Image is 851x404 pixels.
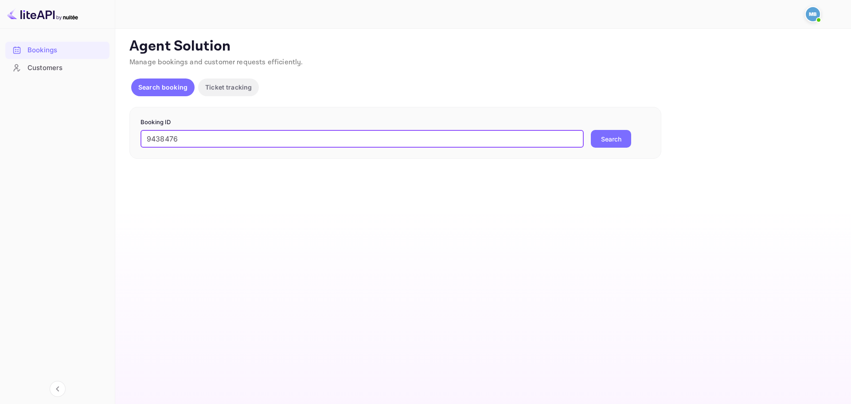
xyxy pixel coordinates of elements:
img: Mohcine Belkhir [806,7,820,21]
div: Bookings [27,45,105,55]
img: LiteAPI logo [7,7,78,21]
p: Agent Solution [129,38,835,55]
p: Search booking [138,82,187,92]
p: Booking ID [141,118,650,127]
input: Enter Booking ID (e.g., 63782194) [141,130,584,148]
div: Customers [27,63,105,73]
button: Collapse navigation [50,381,66,397]
div: Customers [5,59,109,77]
a: Customers [5,59,109,76]
p: Ticket tracking [205,82,252,92]
button: Search [591,130,631,148]
span: Manage bookings and customer requests efficiently. [129,58,303,67]
a: Bookings [5,42,109,58]
div: Bookings [5,42,109,59]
